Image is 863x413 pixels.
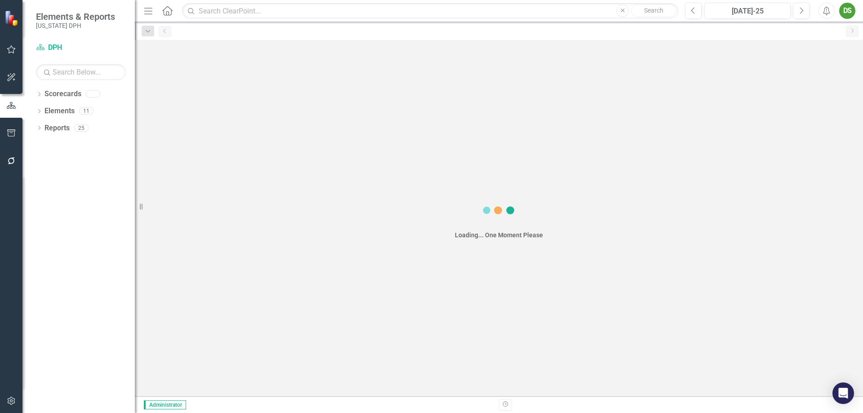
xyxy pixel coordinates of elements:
[36,43,126,53] a: DPH
[36,11,115,22] span: Elements & Reports
[839,3,855,19] button: DS
[44,123,70,133] a: Reports
[704,3,791,19] button: [DATE]-25
[182,3,678,19] input: Search ClearPoint...
[36,64,126,80] input: Search Below...
[4,10,20,26] img: ClearPoint Strategy
[79,107,93,115] div: 11
[36,22,115,29] small: [US_STATE] DPH
[74,124,89,132] div: 25
[455,231,543,240] div: Loading... One Moment Please
[144,400,186,409] span: Administrator
[707,6,787,17] div: [DATE]-25
[44,89,81,99] a: Scorecards
[631,4,676,17] button: Search
[44,106,75,116] a: Elements
[644,7,663,14] span: Search
[832,382,854,404] div: Open Intercom Messenger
